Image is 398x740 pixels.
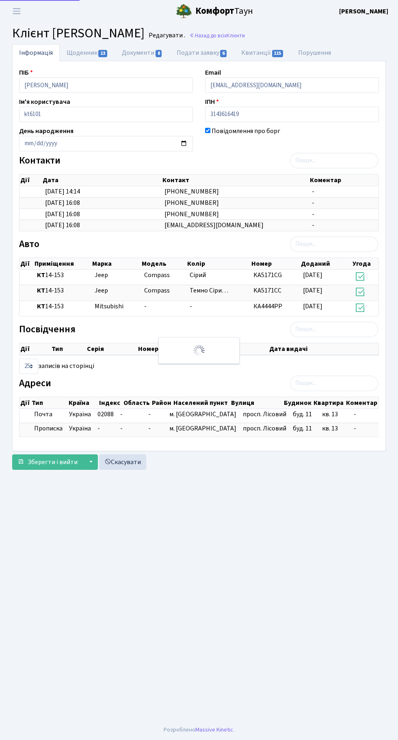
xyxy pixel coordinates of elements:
b: КТ [37,271,45,280]
span: KA5171CG [253,271,282,280]
span: [DATE] 16:08 [45,221,80,230]
span: [DATE] 14:14 [45,187,80,196]
th: Номер [251,258,300,269]
span: Compass [144,271,170,280]
span: буд. 11 [293,410,312,419]
a: Порушення [291,44,338,61]
span: - [120,424,123,433]
span: Mitsubishi [95,302,123,311]
th: Індекс [98,397,123,409]
th: Район [151,397,173,409]
span: кв. 13 [322,410,338,419]
th: Коментар [345,397,379,409]
th: Дата [42,174,162,186]
span: 8 [156,50,162,57]
th: Будинок [283,397,313,409]
span: кв. 13 [322,424,338,433]
span: - [148,410,151,419]
span: - [354,410,356,419]
th: Номер [137,343,197,355]
span: [PHONE_NUMBER] [164,198,219,207]
label: Авто [19,239,39,250]
span: [DATE] 16:08 [45,210,80,219]
th: Дії [19,174,42,186]
span: Сірий [190,271,206,280]
input: Пошук... [290,322,378,337]
span: Почта [34,410,52,419]
span: [DATE] [303,286,322,295]
th: Коментар [309,174,379,186]
span: Прописка [34,424,63,433]
span: KA5171CC [253,286,281,295]
label: Email [205,68,221,77]
span: просп. Лісовий [243,410,286,419]
th: Серія [86,343,137,355]
th: Область [123,397,151,409]
label: Повідомлення про борг [212,126,280,136]
th: Дії [19,397,31,409]
span: - [312,221,314,230]
label: День народження [19,126,74,136]
span: Jeep [95,271,108,280]
th: Тип [31,397,68,409]
small: Редагувати . [147,32,185,39]
span: КА4444РР [253,302,282,311]
label: Контакти [19,155,61,167]
div: Розроблено . [164,725,234,734]
span: Україна [69,410,91,419]
span: буд. 11 [293,424,312,433]
input: Пошук... [290,376,378,391]
span: - [97,424,100,433]
span: Зберегти і вийти [28,458,78,467]
span: - [312,198,314,207]
a: Документи [115,44,169,61]
th: Дата видачі [268,343,379,355]
label: записів на сторінці [19,359,94,374]
th: Приміщення [34,258,91,269]
th: Дії [19,343,51,355]
label: ПІБ [19,68,33,77]
span: [DATE] [303,271,322,280]
span: - [312,187,314,196]
span: 115 [272,50,283,57]
span: - [120,410,123,419]
span: Jeep [95,286,108,295]
span: [PHONE_NUMBER] [164,210,219,219]
span: Compass [144,286,170,295]
a: Подати заявку [170,44,234,61]
th: Країна [68,397,98,409]
span: м. [GEOGRAPHIC_DATA] [169,424,236,433]
input: Пошук... [290,153,378,168]
span: - [144,302,147,311]
span: Клієнти [227,32,245,39]
a: Квитанції [234,44,291,61]
th: Контакт [162,174,309,186]
span: Україна [69,424,91,433]
span: Темно Сіри… [190,286,228,295]
label: ІПН [205,97,219,107]
a: Massive Kinetic [195,725,233,734]
b: КТ [37,286,45,295]
span: 13 [98,50,107,57]
button: Переключити навігацію [6,4,27,18]
span: 14-153 [37,271,88,280]
span: [EMAIL_ADDRESS][DOMAIN_NAME] [164,221,264,230]
span: просп. Лісовий [243,424,286,433]
th: Марка [91,258,141,269]
span: 14-153 [37,286,88,295]
span: Клієнт [PERSON_NAME] [12,24,145,43]
span: - [190,302,192,311]
th: Дії [19,258,34,269]
th: Угода [352,258,379,269]
span: [DATE] 16:08 [45,198,80,207]
th: Вулиця [230,397,283,409]
select: записів на сторінці [19,359,38,374]
a: Інформація [12,44,60,61]
th: Тип [51,343,87,355]
button: Зберегти і вийти [12,454,83,470]
a: Назад до всіхКлієнти [189,32,245,39]
th: Квартира [313,397,345,409]
th: Модель [141,258,186,269]
a: Скасувати [99,454,146,470]
a: [PERSON_NAME] [339,6,388,16]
